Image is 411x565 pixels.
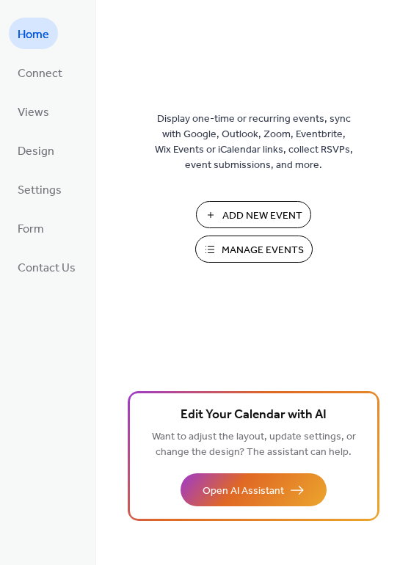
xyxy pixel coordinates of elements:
span: Edit Your Calendar with AI [181,405,327,426]
button: Open AI Assistant [181,473,327,506]
a: Design [9,134,63,166]
a: Form [9,212,53,244]
span: Home [18,23,49,46]
a: Views [9,95,58,127]
a: Settings [9,173,70,205]
span: Add New Event [222,208,302,224]
span: Connect [18,62,62,85]
a: Contact Us [9,251,84,282]
button: Add New Event [196,201,311,228]
a: Connect [9,56,71,88]
span: Manage Events [222,243,304,258]
span: Form [18,218,44,241]
span: Contact Us [18,257,76,280]
button: Manage Events [195,236,313,263]
span: Views [18,101,49,124]
span: Settings [18,179,62,202]
span: Open AI Assistant [203,484,284,499]
span: Display one-time or recurring events, sync with Google, Outlook, Zoom, Eventbrite, Wix Events or ... [155,112,353,173]
span: Design [18,140,54,163]
span: Want to adjust the layout, update settings, or change the design? The assistant can help. [152,427,356,462]
a: Home [9,18,58,49]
